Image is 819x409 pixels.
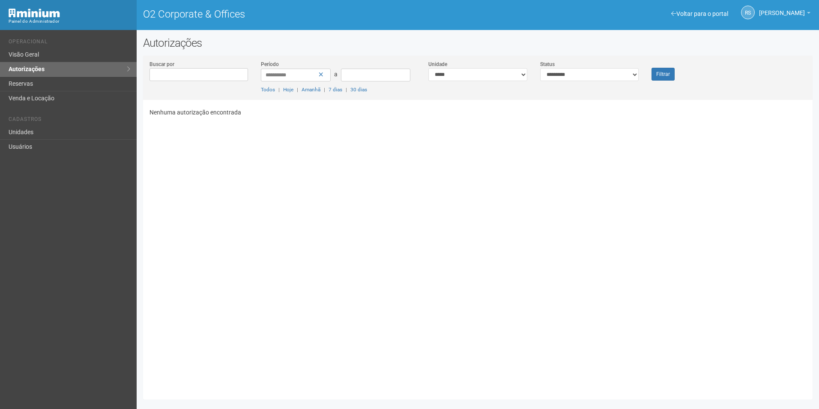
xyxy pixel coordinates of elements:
[329,87,342,93] a: 7 dias
[540,60,555,68] label: Status
[143,36,813,49] h2: Autorizações
[334,71,338,78] span: a
[9,116,130,125] li: Cadastros
[283,87,293,93] a: Hoje
[9,9,60,18] img: Minium
[350,87,367,93] a: 30 dias
[759,1,805,16] span: Rayssa Soares Ribeiro
[149,60,174,68] label: Buscar por
[302,87,320,93] a: Amanhã
[759,11,810,18] a: [PERSON_NAME]
[741,6,755,19] a: RS
[278,87,280,93] span: |
[261,87,275,93] a: Todos
[324,87,325,93] span: |
[149,108,806,116] p: Nenhuma autorização encontrada
[297,87,298,93] span: |
[261,60,279,68] label: Período
[9,18,130,25] div: Painel do Administrador
[671,10,728,17] a: Voltar para o portal
[652,68,675,81] button: Filtrar
[428,60,447,68] label: Unidade
[346,87,347,93] span: |
[9,39,130,48] li: Operacional
[143,9,472,20] h1: O2 Corporate & Offices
